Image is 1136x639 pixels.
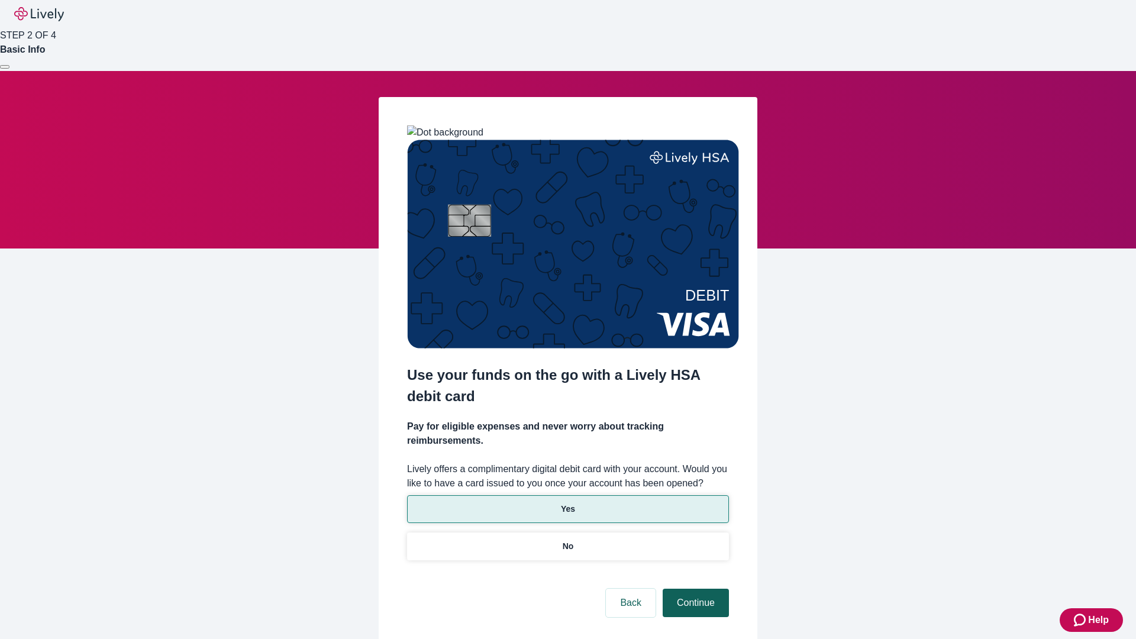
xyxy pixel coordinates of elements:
[407,462,729,490] label: Lively offers a complimentary digital debit card with your account. Would you like to have a card...
[14,7,64,21] img: Lively
[407,364,729,407] h2: Use your funds on the go with a Lively HSA debit card
[407,419,729,448] h4: Pay for eligible expenses and never worry about tracking reimbursements.
[1060,608,1123,632] button: Zendesk support iconHelp
[606,589,656,617] button: Back
[407,532,729,560] button: No
[663,589,729,617] button: Continue
[561,503,575,515] p: Yes
[407,495,729,523] button: Yes
[1088,613,1109,627] span: Help
[563,540,574,553] p: No
[407,140,739,348] img: Debit card
[1074,613,1088,627] svg: Zendesk support icon
[407,125,483,140] img: Dot background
